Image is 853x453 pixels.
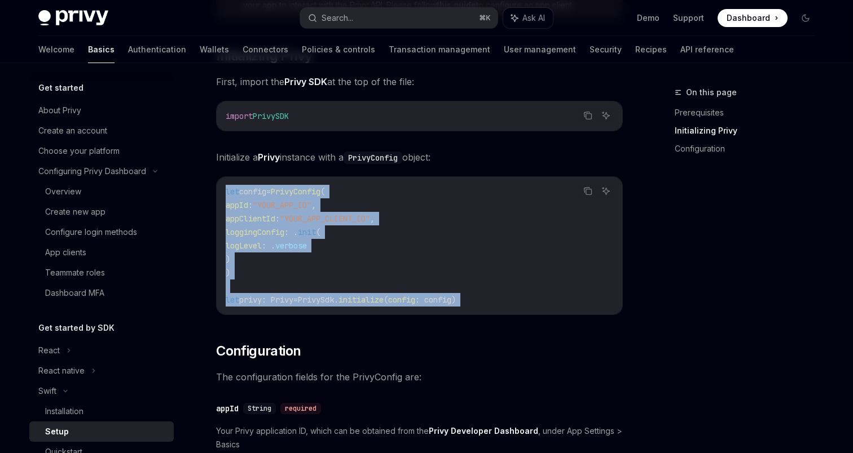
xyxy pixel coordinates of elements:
div: React [38,344,60,357]
a: Prerequisites [675,104,824,122]
button: Search...⌘K [300,8,498,28]
span: : . [262,241,275,251]
div: Dashboard MFA [45,286,104,300]
a: Overview [29,181,174,202]
span: "YOUR_APP_ID" [253,200,311,210]
div: required [280,403,321,414]
strong: Privy [258,152,280,163]
div: Swift [38,384,56,398]
a: Create new app [29,202,174,222]
span: config [388,295,415,305]
span: "YOUR_APP_CLIENT_ID" [280,214,370,224]
h5: Get started by SDK [38,321,115,335]
span: PrivySDK [253,111,289,121]
span: logLevel [226,241,262,251]
div: Search... [322,11,353,25]
span: appClientId [226,214,275,224]
a: Installation [29,401,174,421]
span: : [248,200,253,210]
a: Choose your platform [29,141,174,161]
button: Ask AI [503,8,553,28]
a: Recipes [635,36,667,63]
span: Ask AI [522,12,545,24]
div: Setup [45,425,69,438]
a: Configure login methods [29,222,174,242]
div: Overview [45,185,81,198]
span: PrivyConfig [271,186,320,197]
span: Your Privy application ID, which can be obtained from the , under App Settings > Basics [216,424,623,451]
div: React native [38,364,85,377]
a: App clients [29,242,174,263]
span: let [226,295,239,305]
span: ( [320,186,325,197]
a: Security [590,36,622,63]
span: PrivySdk. [298,295,338,305]
span: = [266,186,271,197]
a: Dashboard MFA [29,283,174,303]
span: let [226,186,239,197]
div: Installation [45,405,83,418]
a: Demo [637,12,659,24]
a: Configuration [675,140,824,158]
h5: Get started [38,81,83,95]
span: verbose [275,241,307,251]
span: ( [316,227,320,237]
span: Dashboard [727,12,770,24]
a: Initializing Privy [675,122,824,140]
span: The configuration fields for the PrivyConfig are: [216,369,623,385]
span: config [239,186,266,197]
a: Basics [88,36,115,63]
span: init [298,227,316,237]
div: Create an account [38,124,107,137]
a: Connectors [243,36,288,63]
a: API reference [680,36,734,63]
strong: Privy SDK [284,76,327,87]
a: Support [673,12,704,24]
div: Choose your platform [38,144,120,158]
div: Teammate roles [45,266,105,279]
span: , [311,200,316,210]
span: initialize [338,295,384,305]
a: Setup [29,421,174,442]
a: Authentication [128,36,186,63]
span: Configuration [216,342,301,360]
span: ⌘ K [479,14,491,23]
strong: Privy Developer Dashboard [429,426,538,436]
span: ( [384,295,388,305]
button: Ask AI [599,108,613,123]
img: dark logo [38,10,108,26]
span: = [293,295,298,305]
div: App clients [45,246,86,259]
a: Teammate roles [29,263,174,283]
div: appId [216,403,239,414]
span: Initialize a instance with a object: [216,149,623,165]
span: : . [284,227,298,237]
span: ) [226,254,230,264]
span: , [370,214,375,224]
button: Copy the contents from the code block [581,184,595,198]
span: String [248,404,271,413]
div: Configuring Privy Dashboard [38,165,146,178]
span: appId [226,200,248,210]
a: Create an account [29,121,174,141]
span: privy: Privy [239,295,293,305]
span: : config) [415,295,456,305]
span: loggingConfig [226,227,284,237]
a: Transaction management [389,36,490,63]
span: import [226,111,253,121]
div: Create new app [45,205,105,219]
code: PrivyConfig [344,152,402,164]
span: ) [226,268,230,278]
div: Configure login methods [45,225,137,239]
a: Dashboard [718,9,788,27]
span: First, import the at the top of the file: [216,74,623,90]
a: Policies & controls [302,36,375,63]
span: : [275,214,280,224]
a: User management [504,36,576,63]
a: Privy Developer Dashboard [429,426,538,436]
button: Toggle dark mode [797,9,815,27]
a: About Privy [29,100,174,121]
button: Ask AI [599,184,613,198]
div: About Privy [38,104,81,117]
span: On this page [686,86,737,99]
